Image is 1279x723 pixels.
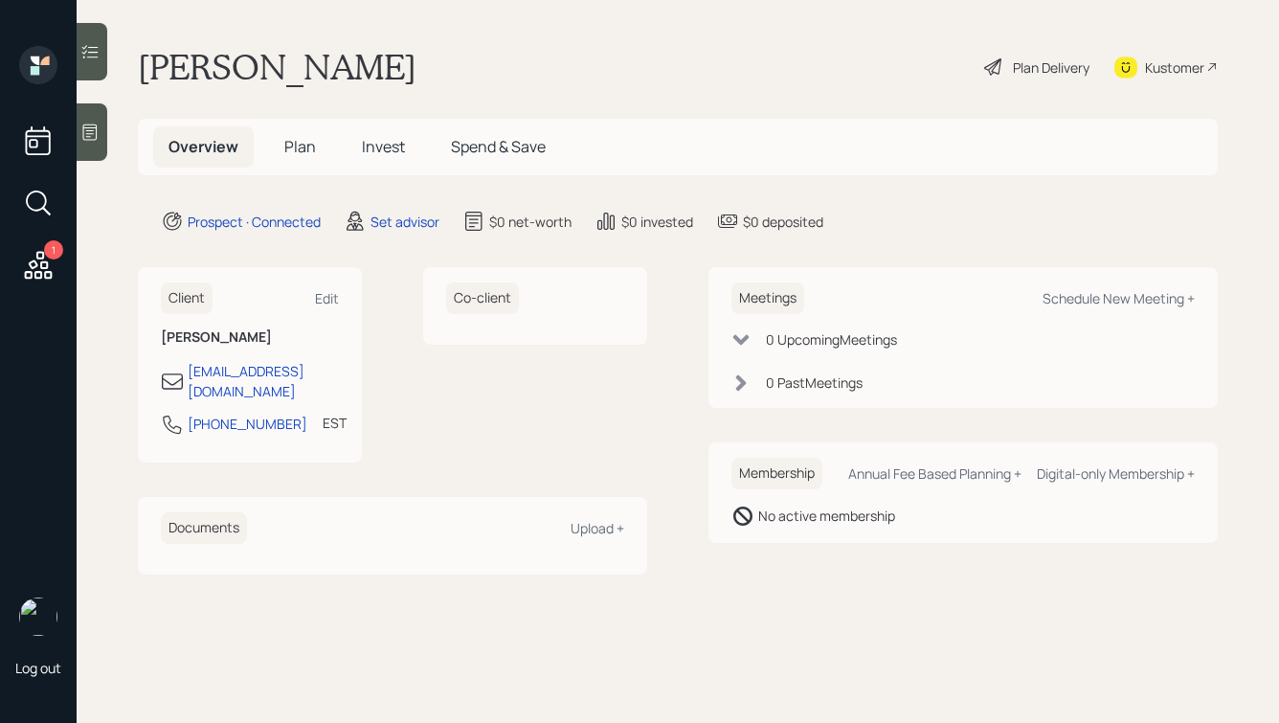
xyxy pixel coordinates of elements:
[731,458,822,489] h6: Membership
[1013,57,1089,78] div: Plan Delivery
[188,212,321,232] div: Prospect · Connected
[451,136,546,157] span: Spend & Save
[161,329,339,346] h6: [PERSON_NAME]
[848,464,1021,483] div: Annual Fee Based Planning +
[44,240,63,260] div: 1
[362,136,405,157] span: Invest
[766,373,863,393] div: 0 Past Meeting s
[315,289,339,307] div: Edit
[138,46,416,88] h1: [PERSON_NAME]
[446,282,519,314] h6: Co-client
[489,212,572,232] div: $0 net-worth
[731,282,804,314] h6: Meetings
[743,212,823,232] div: $0 deposited
[571,519,624,537] div: Upload +
[19,598,57,636] img: hunter_neumayer.jpg
[766,329,897,350] div: 0 Upcoming Meeting s
[370,212,439,232] div: Set advisor
[1145,57,1204,78] div: Kustomer
[323,413,347,433] div: EST
[168,136,238,157] span: Overview
[188,361,339,401] div: [EMAIL_ADDRESS][DOMAIN_NAME]
[15,659,61,677] div: Log out
[284,136,316,157] span: Plan
[161,282,213,314] h6: Client
[758,506,895,526] div: No active membership
[1043,289,1195,307] div: Schedule New Meeting +
[621,212,693,232] div: $0 invested
[188,414,307,434] div: [PHONE_NUMBER]
[1037,464,1195,483] div: Digital-only Membership +
[161,512,247,544] h6: Documents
